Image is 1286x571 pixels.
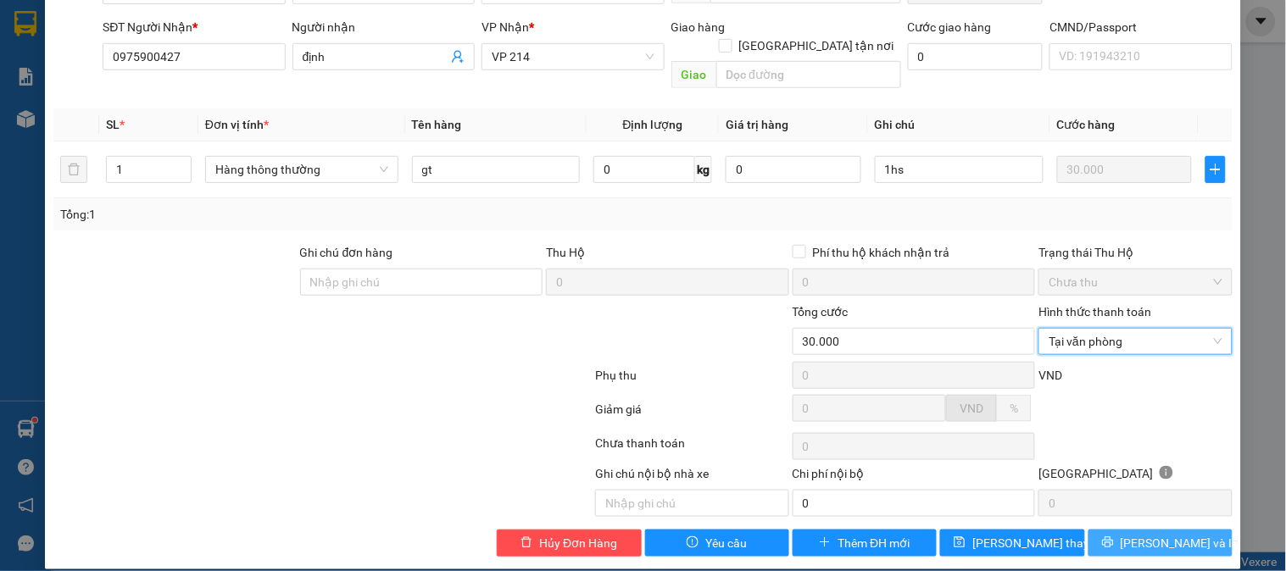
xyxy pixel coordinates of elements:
[593,400,790,430] div: Giảm giá
[103,18,285,36] div: SĐT Người Nhận
[716,61,901,88] input: Dọc đường
[1057,156,1193,183] input: 0
[940,529,1084,557] button: save[PERSON_NAME] thay đổi
[521,536,532,550] span: delete
[44,27,137,91] strong: CÔNG TY TNHH [GEOGRAPHIC_DATA] 214 QL13 - P.26 - Q.BÌNH THẠNH - TP HCM 1900888606
[497,529,641,557] button: deleteHủy Đơn Hàng
[451,50,465,64] span: user-add
[806,243,957,262] span: Phí thu hộ khách nhận trả
[732,36,901,55] span: [GEOGRAPHIC_DATA] tận nơi
[593,366,790,396] div: Phụ thu
[492,44,654,69] span: VP 214
[60,156,87,183] button: delete
[1038,243,1232,262] div: Trạng thái Thu Hộ
[170,64,239,76] span: GN09250257
[954,536,966,550] span: save
[1102,536,1114,550] span: printer
[705,534,747,552] span: Yêu cầu
[595,464,788,490] div: Ghi chú nội bộ nhà xe
[1010,402,1018,415] span: %
[60,205,498,224] div: Tổng: 1
[130,118,157,142] span: Nơi nhận:
[1160,466,1173,480] span: info-circle
[300,246,393,259] label: Ghi chú đơn hàng
[412,156,581,183] input: VD: Bàn, Ghế
[960,402,983,415] span: VND
[1206,163,1225,176] span: plus
[726,118,788,131] span: Giá trị hàng
[868,108,1050,141] th: Ghi chú
[106,118,120,131] span: SL
[205,118,269,131] span: Đơn vị tính
[58,119,123,137] span: PV [PERSON_NAME]
[593,434,790,463] div: Chưa thanh toán
[161,76,239,89] span: 16:45:53 [DATE]
[1049,269,1222,295] span: Chưa thu
[623,118,683,131] span: Định lượng
[793,529,937,557] button: plusThêm ĐH mới
[58,102,197,114] strong: BIÊN NHẬN GỬI HÀNG HOÁ
[793,464,1036,490] div: Chi phí nội bộ
[671,20,726,34] span: Giao hàng
[482,20,529,34] span: VP Nhận
[1088,529,1233,557] button: printer[PERSON_NAME] và In
[1049,329,1222,354] span: Tại văn phòng
[908,43,1044,70] input: Cước giao hàng
[1121,534,1239,552] span: [PERSON_NAME] và In
[838,534,910,552] span: Thêm ĐH mới
[819,536,831,550] span: plus
[1038,369,1062,382] span: VND
[908,20,992,34] label: Cước giao hàng
[687,536,699,550] span: exclamation-circle
[17,38,39,80] img: logo
[412,118,462,131] span: Tên hàng
[539,534,617,552] span: Hủy Đơn Hàng
[972,534,1108,552] span: [PERSON_NAME] thay đổi
[671,61,716,88] span: Giao
[215,157,388,182] span: Hàng thông thường
[1205,156,1226,183] button: plus
[695,156,712,183] span: kg
[875,156,1044,183] input: Ghi Chú
[1038,305,1151,319] label: Hình thức thanh toán
[793,305,849,319] span: Tổng cước
[17,118,35,142] span: Nơi gửi:
[546,246,585,259] span: Thu Hộ
[1038,464,1232,490] div: [GEOGRAPHIC_DATA]
[595,490,788,517] input: Nhập ghi chú
[1057,118,1116,131] span: Cước hàng
[645,529,789,557] button: exclamation-circleYêu cầu
[300,269,543,296] input: Ghi chú đơn hàng
[1049,18,1232,36] div: CMND/Passport
[292,18,475,36] div: Người nhận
